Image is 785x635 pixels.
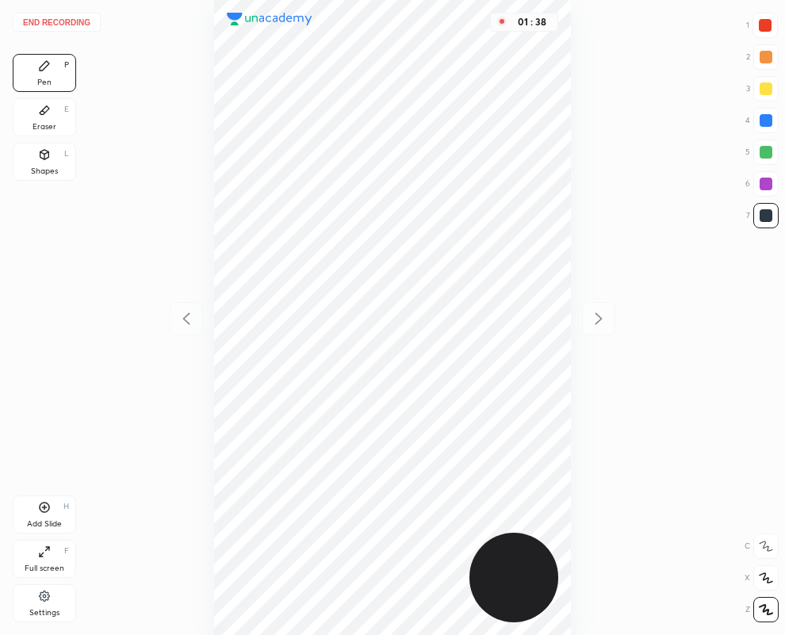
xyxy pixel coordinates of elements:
[745,565,779,591] div: X
[31,167,58,175] div: Shapes
[513,17,551,28] div: 01 : 38
[37,78,52,86] div: Pen
[64,547,69,555] div: F
[13,13,101,32] button: End recording
[745,140,779,165] div: 5
[746,13,778,38] div: 1
[745,597,779,622] div: Z
[63,503,69,511] div: H
[745,534,779,559] div: C
[64,105,69,113] div: E
[746,203,779,228] div: 7
[746,44,779,70] div: 2
[745,171,779,197] div: 6
[64,61,69,69] div: P
[227,13,312,25] img: logo.38c385cc.svg
[29,609,59,617] div: Settings
[33,123,56,131] div: Eraser
[27,520,62,528] div: Add Slide
[745,108,779,133] div: 4
[64,150,69,158] div: L
[25,564,64,572] div: Full screen
[746,76,779,101] div: 3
